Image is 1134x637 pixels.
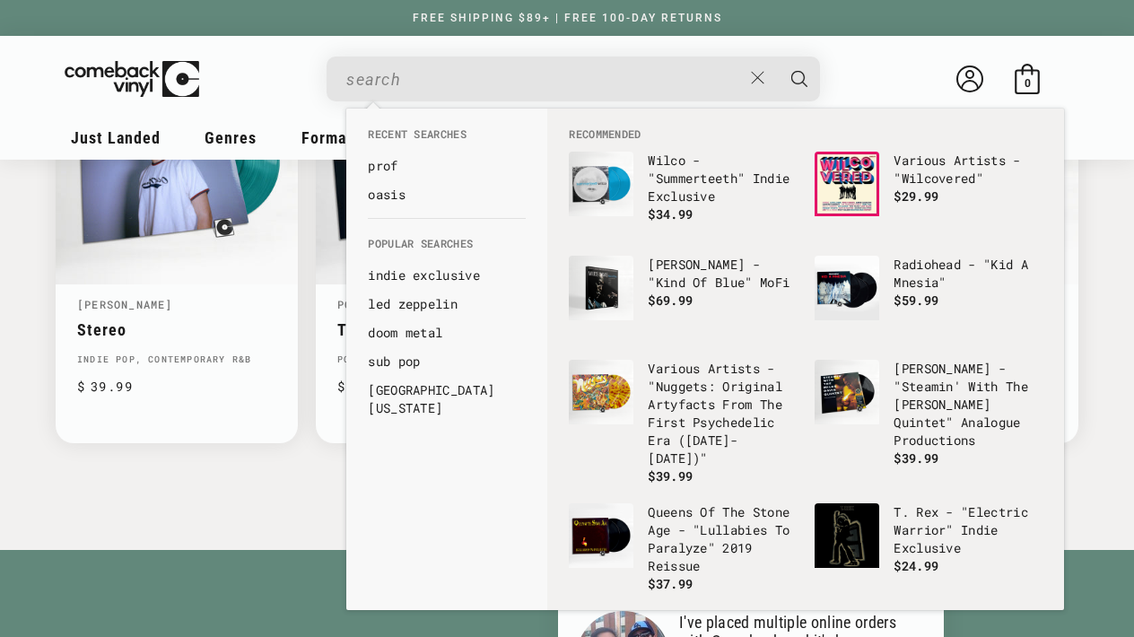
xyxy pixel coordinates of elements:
[560,127,1051,143] li: Recommended
[346,61,742,98] input: When autocomplete results are available use up and down arrows to review and enter to select
[806,351,1051,476] li: default_products: Miles Davis - "Steamin' With The Miles Davis Quintet" Analogue Productions
[894,292,938,309] span: $59.99
[71,128,161,147] span: Just Landed
[359,236,535,261] li: Popular Searches
[815,503,879,568] img: T. Rex - "Electric Warrior" Indie Exclusive
[648,292,693,309] span: $69.99
[569,152,633,216] img: Wilco - "Summerteeth" Indie Exclusive
[806,247,1051,351] li: default_products: Radiohead - "Kid A Mnesia"
[346,109,547,218] div: Recent Searches
[368,186,526,204] a: oasis
[301,128,361,147] span: Formats
[648,360,797,467] p: Various Artists - "Nuggets: Original Artyfacts From The First Psychedelic Era ([DATE]-[DATE])"
[648,503,797,575] p: Queens Of The Stone Age - "Lullabies To Paralyze" 2019 Reissue
[648,575,693,592] span: $37.99
[894,557,938,574] span: $24.99
[547,109,1064,610] div: Recommended
[368,381,526,417] a: [GEOGRAPHIC_DATA][US_STATE]
[337,320,536,339] a: Twelve Carat [MEDICAL_DATA]
[894,188,938,205] span: $29.99
[815,256,879,320] img: Radiohead - "Kid A Mnesia"
[359,290,535,318] li: default_suggestions: led zeppelin
[894,152,1042,188] p: Various Artists - "Wilcovered"
[894,360,1042,449] p: [PERSON_NAME] - "Steamin' With The [PERSON_NAME] Quintet" Analogue Productions
[806,143,1051,247] li: default_products: Various Artists - "Wilcovered"
[560,247,806,351] li: default_products: Miles Davis - "Kind Of Blue" MoFi
[368,295,526,313] a: led zeppelin
[894,256,1042,292] p: Radiohead - "Kid A Mnesia"
[359,347,535,376] li: default_suggestions: sub pop
[648,205,693,223] span: $34.99
[815,503,1042,589] a: T. Rex - "Electric Warrior" Indie Exclusive T. Rex - "Electric Warrior" Indie Exclusive $24.99
[368,353,526,371] a: sub pop
[368,266,526,284] a: indie exclusive
[1025,76,1031,90] span: 0
[359,318,535,347] li: default_suggestions: doom metal
[815,360,879,424] img: Miles Davis - "Steamin' With The Miles Davis Quintet" Analogue Productions
[359,376,535,423] li: default_suggestions: hotel california
[815,360,1042,467] a: Miles Davis - "Steamin' With The Miles Davis Quintet" Analogue Productions [PERSON_NAME] - "Steam...
[359,261,535,290] li: default_suggestions: indie exclusive
[368,157,526,175] a: prof
[648,256,797,292] p: [PERSON_NAME] - "Kind Of Blue" MoFi
[368,324,526,342] a: doom metal
[569,360,633,424] img: Various Artists - "Nuggets: Original Artyfacts From The First Psychedelic Era (1965-1968)"
[894,449,938,467] span: $39.99
[560,494,806,602] li: default_products: Queens Of The Stone Age - "Lullabies To Paralyze" 2019 Reissue
[569,256,633,320] img: Miles Davis - "Kind Of Blue" MoFi
[815,256,1042,342] a: Radiohead - "Kid A Mnesia" Radiohead - "Kid A Mnesia" $59.99
[815,152,1042,238] a: Various Artists - "Wilcovered" Various Artists - "Wilcovered" $29.99
[569,152,797,238] a: Wilco - "Summerteeth" Indie Exclusive Wilco - "Summerteeth" Indie Exclusive $34.99
[77,320,276,339] a: Stereo
[359,180,535,209] li: recent_searches: oasis
[560,143,806,247] li: default_products: Wilco - "Summerteeth" Indie Exclusive
[77,297,173,311] a: [PERSON_NAME]
[894,503,1042,557] p: T. Rex - "Electric Warrior" Indie Exclusive
[569,503,633,568] img: Queens Of The Stone Age - "Lullabies To Paralyze" 2019 Reissue
[395,12,740,24] a: FREE SHIPPING $89+ | FREE 100-DAY RETURNS
[569,256,797,342] a: Miles Davis - "Kind Of Blue" MoFi [PERSON_NAME] - "Kind Of Blue" MoFi $69.99
[337,297,470,311] a: Post [PERSON_NAME]
[560,351,806,494] li: default_products: Various Artists - "Nuggets: Original Artyfacts From The First Psychedelic Era (...
[205,128,257,147] span: Genres
[569,503,797,593] a: Queens Of The Stone Age - "Lullabies To Paralyze" 2019 Reissue Queens Of The Stone Age - "Lullabi...
[806,494,1051,598] li: default_products: T. Rex - "Electric Warrior" Indie Exclusive
[648,152,797,205] p: Wilco - "Summerteeth" Indie Exclusive
[777,57,822,101] button: Search
[346,218,547,432] div: Popular Searches
[359,152,535,180] li: recent_searches: prof
[648,467,693,484] span: $39.99
[327,57,820,101] div: Search
[569,360,797,485] a: Various Artists - "Nuggets: Original Artyfacts From The First Psychedelic Era (1965-1968)" Variou...
[815,152,879,216] img: Various Artists - "Wilcovered"
[742,58,775,98] button: Close
[359,127,535,152] li: Recent Searches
